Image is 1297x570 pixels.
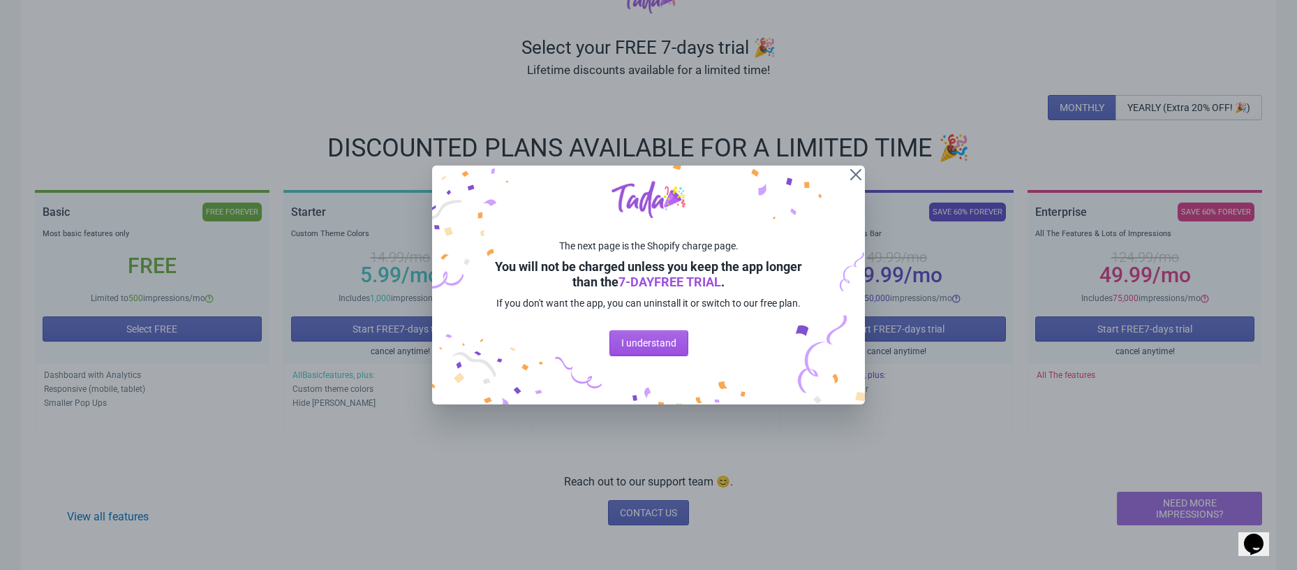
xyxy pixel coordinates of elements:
[609,330,688,356] button: I understand
[551,356,746,404] img: confetti-middle-bottom.svg
[795,309,865,405] img: confetti-right-bottom.svg
[432,166,509,305] img: confetti-left-top.svg
[491,259,806,290] p: You will not be charged unless you keep the app longer than the .
[1238,514,1283,556] iframe: chat widget
[559,240,739,252] p: The next page is the Shopify charge page.
[612,180,685,219] img: tada-big-logo.png
[618,275,654,289] nobr: 7 -day
[621,337,676,349] span: I understand
[669,166,865,295] img: confetti-right-top.svg
[496,297,801,309] p: If you don't want the app, you can uninstall it or switch to our free plan.
[843,162,868,187] button: Close
[432,332,544,405] img: confetti-left-bottom.svg
[618,275,721,289] span: free trial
